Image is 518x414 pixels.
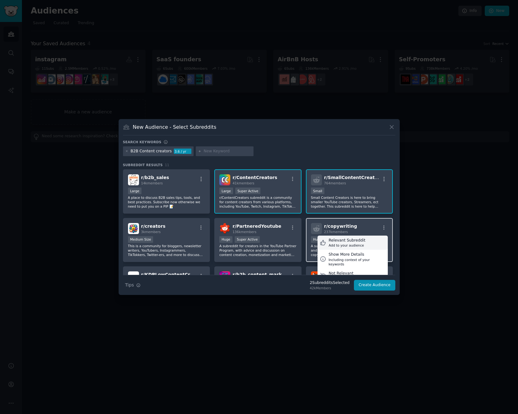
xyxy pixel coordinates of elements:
span: r/ b2b_sales [141,175,169,180]
div: 42k Members [310,286,350,290]
span: r/ KDPLowContentCreators [141,272,206,277]
div: Relevant Subreddit [328,238,365,243]
div: Not Relevant [328,271,370,276]
span: Subreddit Results [123,163,163,167]
div: 3.6 / yr [174,149,191,154]
span: r/ SmallContentCreators [324,175,382,180]
div: Small [311,188,324,194]
p: Small Content Creators is here to bring smaller YouTube creators, Streamers, ect together. This s... [311,195,388,209]
p: A subreddit for learning, discussing, critiquing, and sharing resources about, advertising copy..... [311,244,388,257]
img: PartneredYoutube [219,223,230,234]
div: Including context of your keywords [328,258,386,266]
span: 14k members [141,181,163,185]
h3: Search keywords [123,140,162,144]
div: Huge [311,236,324,243]
div: Large [219,188,233,194]
span: r/ creators [141,224,166,229]
button: Tips [123,280,143,291]
img: IndiaContentCreators [311,271,322,282]
div: B2B Content creators [131,149,172,154]
span: r/ ContentCreators [232,175,277,180]
span: r/ copywriting [324,224,357,229]
span: 136k members [232,230,256,234]
div: Show More Details [328,252,386,258]
button: Create Audience [354,280,395,291]
span: 764 members [324,181,346,185]
div: Large [128,188,142,194]
img: creators [128,223,139,234]
img: b2b_sales [128,174,139,185]
div: 2 Subreddit s Selected [310,280,350,286]
div: Add to your audience [328,243,365,248]
span: 237k members [324,230,348,234]
p: r/ContentCreators subreddit is a community for content creators from various platforms, including... [219,195,296,209]
div: Super Active [235,236,260,243]
img: ContentCreators [219,174,230,185]
span: 11 [165,163,169,167]
h3: New Audience - Select Subreddits [133,124,216,130]
img: KDPLowContentCreators [128,271,139,282]
span: Tips [125,282,134,288]
span: r/ b2b_content_marketing [232,272,294,277]
p: A place to discuss B2B sales tips, tools, and best practices. Subscribe now otherwise we need to ... [128,195,205,209]
div: Super Active [235,188,261,194]
span: r/ PartneredYoutube [232,224,281,229]
div: Medium Size [128,236,153,243]
p: This is a community for bloggers, newsletter writers, YouTubers, Instagrammers, TikTokkers, Twitt... [128,244,205,257]
span: 41k members [232,181,254,185]
p: A subreddit for creators in the YouTube Partner Program, with advice and discussion on content cr... [219,244,296,257]
img: b2b_content_marketing [219,271,230,282]
div: Huge [219,236,232,243]
input: New Keyword [204,149,251,154]
span: 3k members [141,230,161,234]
